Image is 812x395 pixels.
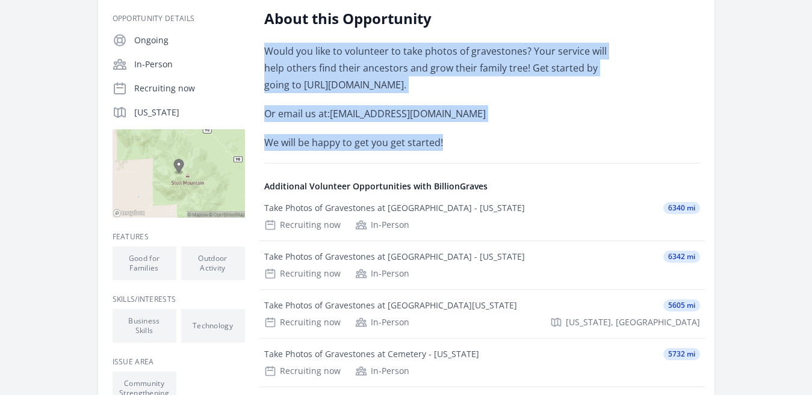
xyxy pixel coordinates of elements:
div: Recruiting now [264,219,341,231]
h2: About this Opportunity [264,9,616,28]
img: Map [113,129,245,218]
h3: Features [113,232,245,242]
div: Recruiting now [264,365,341,377]
p: Recruiting now [134,82,245,94]
li: Good for Families [113,246,176,280]
a: Take Photos of Gravestones at [GEOGRAPHIC_DATA] - [US_STATE] 6342 mi Recruiting now In-Person [259,241,705,289]
li: Technology [181,309,245,343]
li: Outdoor Activity [181,246,245,280]
p: Or email us at: [EMAIL_ADDRESS][DOMAIN_NAME] [264,105,616,122]
a: Take Photos of Gravestones at [GEOGRAPHIC_DATA][US_STATE] 5605 mi Recruiting now In-Person [US_ST... [259,290,705,338]
span: [US_STATE], [GEOGRAPHIC_DATA] [566,316,700,328]
div: Take Photos of Gravestones at Cemetery - [US_STATE] [264,348,479,360]
h4: Additional Volunteer Opportunities with BillionGraves [264,180,700,192]
div: Take Photos of Gravestones at [GEOGRAPHIC_DATA] - [US_STATE] [264,251,525,263]
h3: Issue area [113,357,245,367]
div: Recruiting now [264,316,341,328]
a: Take Photos of Gravestones at [GEOGRAPHIC_DATA] - [US_STATE] 6340 mi Recruiting now In-Person [259,192,705,240]
p: [US_STATE] [134,106,245,118]
span: 5732 mi [663,348,700,360]
li: Business Skills [113,309,176,343]
span: 6342 mi [663,251,700,263]
div: In-Person [355,365,409,377]
span: 5605 mi [663,299,700,311]
p: In-Person [134,58,245,70]
div: Take Photos of Gravestones at [GEOGRAPHIC_DATA] - [US_STATE] [264,202,525,214]
h3: Skills/Interests [113,295,245,304]
div: In-Person [355,316,409,328]
div: Recruiting now [264,268,341,280]
p: We will be happy to get you get started! [264,134,616,151]
p: Ongoing [134,34,245,46]
div: In-Person [355,268,409,280]
div: In-Person [355,219,409,231]
div: Take Photos of Gravestones at [GEOGRAPHIC_DATA][US_STATE] [264,299,517,311]
span: 6340 mi [663,202,700,214]
a: Take Photos of Gravestones at Cemetery - [US_STATE] 5732 mi Recruiting now In-Person [259,338,705,387]
p: Would you like to volunteer to take photos of gravestones? Your service will help others find the... [264,43,616,93]
h3: Opportunity Details [113,14,245,23]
